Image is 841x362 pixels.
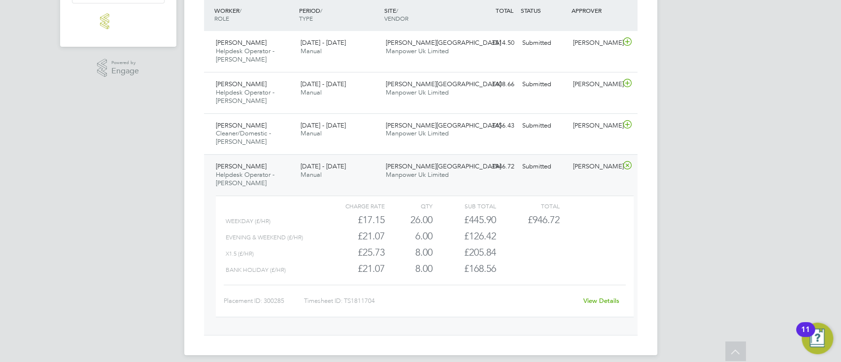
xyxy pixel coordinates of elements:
[212,1,297,27] div: WORKER
[216,80,267,88] span: [PERSON_NAME]
[518,159,570,175] div: Submitted
[216,121,267,130] span: [PERSON_NAME]
[386,170,449,179] span: Manpower Uk Limited
[467,76,518,93] div: £408.66
[528,214,560,226] span: £946.72
[216,38,267,47] span: [PERSON_NAME]
[385,212,433,228] div: 26.00
[97,59,139,77] a: Powered byEngage
[386,129,449,137] span: Manpower Uk Limited
[569,35,620,51] div: [PERSON_NAME]
[386,88,449,97] span: Manpower Uk Limited
[467,159,518,175] div: £946.72
[583,296,619,305] a: View Details
[496,200,560,212] div: Total
[216,47,274,64] span: Helpdesk Operator - [PERSON_NAME]
[384,14,408,22] span: VENDOR
[518,35,570,51] div: Submitted
[320,6,322,14] span: /
[386,121,501,130] span: [PERSON_NAME][GEOGRAPHIC_DATA]
[385,244,433,261] div: 8.00
[301,170,322,179] span: Manual
[226,250,254,257] span: x1.5 (£/HR)
[433,244,496,261] div: £205.84
[301,162,346,170] span: [DATE] - [DATE]
[518,76,570,93] div: Submitted
[216,88,274,105] span: Helpdesk Operator - [PERSON_NAME]
[321,212,384,228] div: £17.15
[301,80,346,88] span: [DATE] - [DATE]
[226,234,303,241] span: Evening & Weekend (£/HR)
[433,228,496,244] div: £126.42
[111,59,139,67] span: Powered by
[301,121,346,130] span: [DATE] - [DATE]
[224,293,304,309] div: Placement ID: 300285
[385,261,433,277] div: 8.00
[321,228,384,244] div: £21.07
[496,6,513,14] span: TOTAL
[386,162,501,170] span: [PERSON_NAME][GEOGRAPHIC_DATA]
[569,1,620,19] div: APPROVER
[239,6,241,14] span: /
[386,80,501,88] span: [PERSON_NAME][GEOGRAPHIC_DATA]
[301,47,322,55] span: Manual
[100,13,135,29] img: manpower-logo-retina.png
[321,244,384,261] div: £25.73
[385,228,433,244] div: 6.00
[214,14,229,22] span: ROLE
[216,129,271,146] span: Cleaner/Domestic - [PERSON_NAME]
[569,159,620,175] div: [PERSON_NAME]
[226,218,270,225] span: Weekday (£/HR)
[467,118,518,134] div: £456.43
[467,35,518,51] div: £514.50
[301,38,346,47] span: [DATE] - [DATE]
[801,329,810,342] div: 11
[297,1,382,27] div: PERIOD
[321,200,384,212] div: Charge rate
[299,14,313,22] span: TYPE
[216,162,267,170] span: [PERSON_NAME]
[396,6,398,14] span: /
[569,76,620,93] div: [PERSON_NAME]
[518,1,570,19] div: STATUS
[111,67,139,75] span: Engage
[386,38,501,47] span: [PERSON_NAME][GEOGRAPHIC_DATA]
[304,293,577,309] div: Timesheet ID: TS1811704
[301,129,322,137] span: Manual
[518,118,570,134] div: Submitted
[433,261,496,277] div: £168.56
[433,200,496,212] div: Sub Total
[216,170,274,187] span: Helpdesk Operator - [PERSON_NAME]
[72,13,165,29] a: Go to home page
[433,212,496,228] div: £445.90
[301,88,322,97] span: Manual
[385,200,433,212] div: QTY
[569,118,620,134] div: [PERSON_NAME]
[386,47,449,55] span: Manpower Uk Limited
[226,266,286,273] span: Bank Holiday (£/HR)
[382,1,467,27] div: SITE
[802,323,833,354] button: Open Resource Center, 11 new notifications
[321,261,384,277] div: £21.07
